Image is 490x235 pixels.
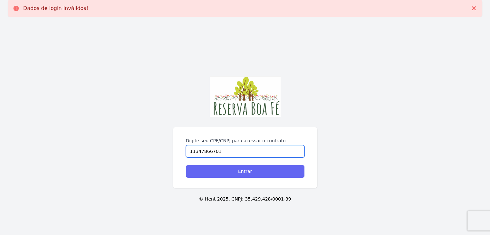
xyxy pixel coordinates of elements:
[210,76,281,117] img: LogoReservaBoaF%20(1).png
[186,145,304,157] input: Digite seu CPF ou CNPJ
[10,196,480,202] p: © Hent 2025. CNPJ: 35.429.428/0001-39
[23,5,88,12] p: Dados de login inválidos!
[186,137,304,144] label: Digite seu CPF/CNPJ para acessar o contrato
[186,165,304,178] input: Entrar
